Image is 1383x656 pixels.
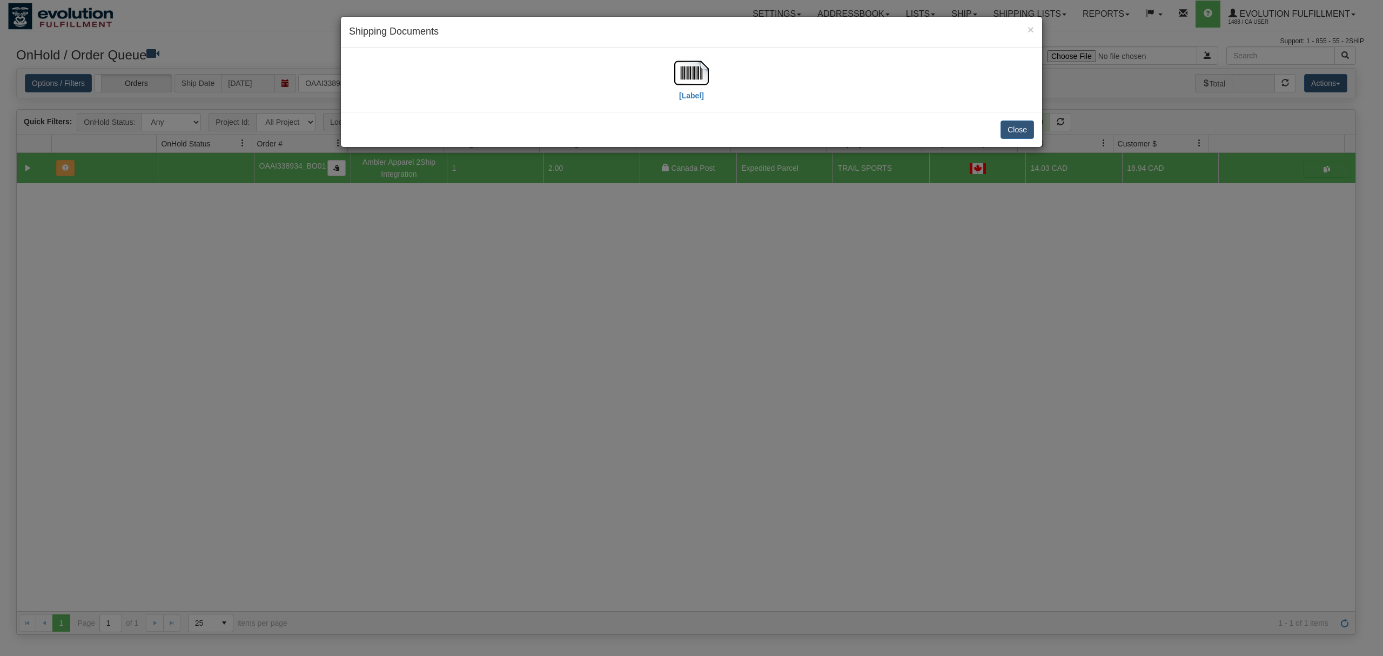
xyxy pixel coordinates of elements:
[674,56,709,90] img: barcode.jpg
[1358,273,1382,383] iframe: chat widget
[349,25,1034,39] h4: Shipping Documents
[674,68,709,99] a: [Label]
[1028,24,1034,35] button: Close
[679,90,704,101] label: [Label]
[1028,23,1034,36] span: ×
[1001,121,1034,139] button: Close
